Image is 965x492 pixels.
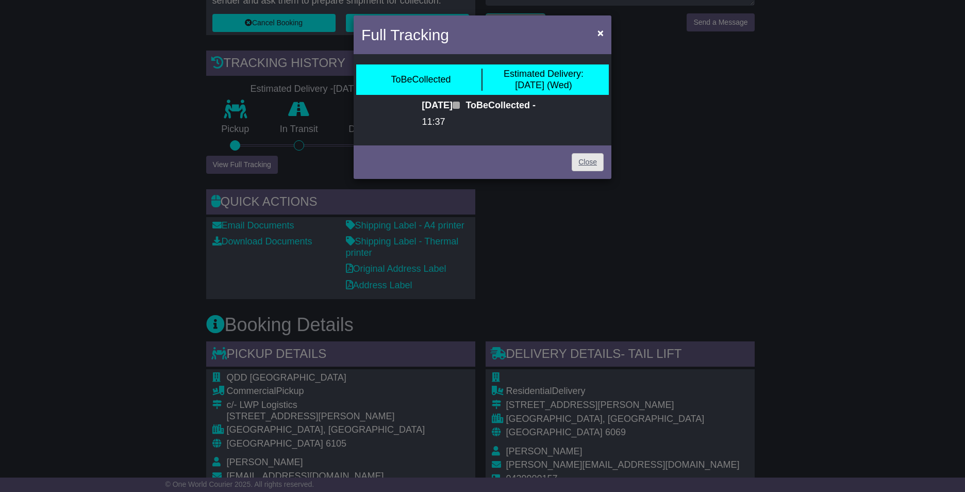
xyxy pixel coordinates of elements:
[422,100,445,111] p: [DATE]
[361,23,449,46] h4: Full Tracking
[592,22,609,43] button: Close
[391,74,451,86] div: ToBeCollected
[504,69,584,91] div: [DATE] (Wed)
[504,69,584,79] span: Estimated Delivery:
[465,100,543,111] p: ToBeCollected -
[422,117,445,128] p: 11:37
[597,27,604,39] span: ×
[572,153,604,171] a: Close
